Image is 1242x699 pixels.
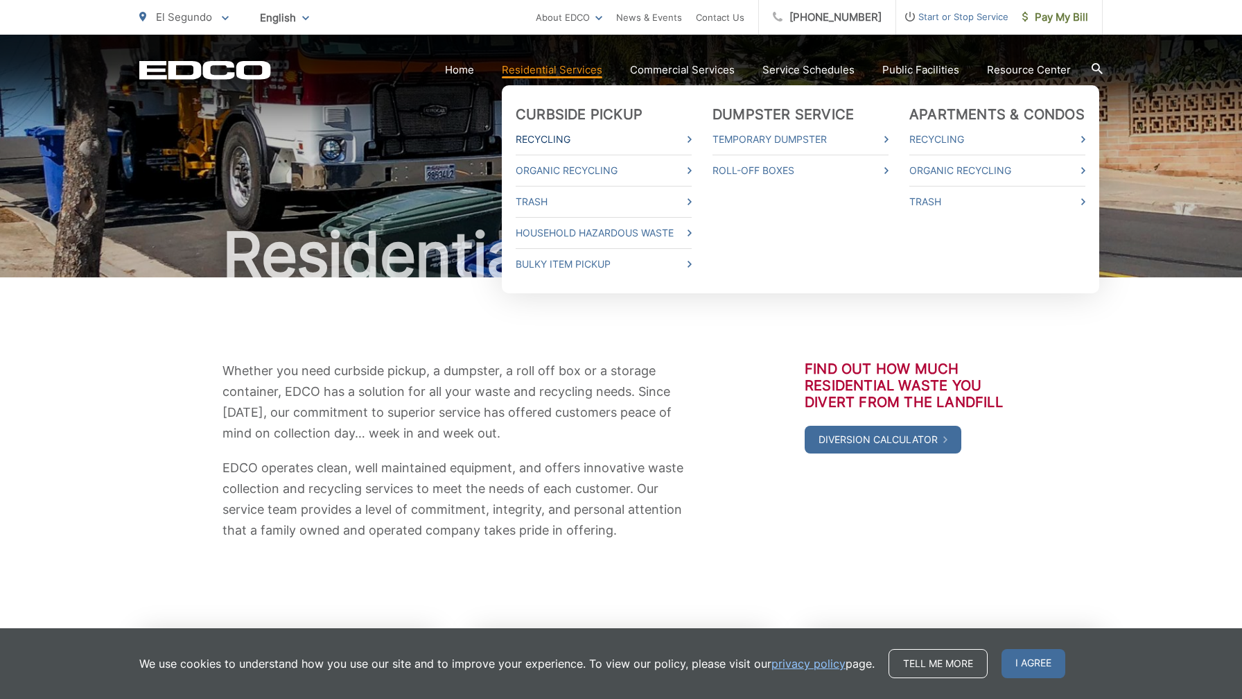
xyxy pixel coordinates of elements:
[139,60,271,80] a: EDCD logo. Return to the homepage.
[712,131,889,148] a: Temporary Dumpster
[139,655,875,672] p: We use cookies to understand how you use our site and to improve your experience. To view our pol...
[712,106,854,123] a: Dumpster Service
[909,131,1085,148] a: Recycling
[909,162,1085,179] a: Organic Recycling
[882,62,959,78] a: Public Facilities
[139,221,1103,290] h1: Residential Services
[502,62,602,78] a: Residential Services
[516,193,692,210] a: Trash
[516,106,642,123] a: Curbside Pickup
[712,162,889,179] a: Roll-Off Boxes
[616,9,682,26] a: News & Events
[630,62,735,78] a: Commercial Services
[536,9,602,26] a: About EDCO
[805,426,961,454] a: Diversion Calculator
[889,649,988,678] a: Tell me more
[909,106,1085,123] a: Apartments & Condos
[516,162,692,179] a: Organic Recycling
[696,9,744,26] a: Contact Us
[222,458,687,541] p: EDCO operates clean, well maintained equipment, and offers innovative waste collection and recycl...
[771,655,846,672] a: privacy policy
[909,193,1085,210] a: Trash
[805,361,1020,411] h3: Find out how much residential waste you divert from the landfill
[762,62,855,78] a: Service Schedules
[1022,9,1088,26] span: Pay My Bill
[445,62,474,78] a: Home
[250,6,320,30] span: English
[987,62,1071,78] a: Resource Center
[516,131,692,148] a: Recycling
[516,225,692,241] a: Household Hazardous Waste
[1002,649,1065,678] span: I agree
[156,10,212,24] span: El Segundo
[516,256,692,273] a: Bulky Item Pickup
[222,361,687,444] p: Whether you need curbside pickup, a dumpster, a roll off box or a storage container, EDCO has a s...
